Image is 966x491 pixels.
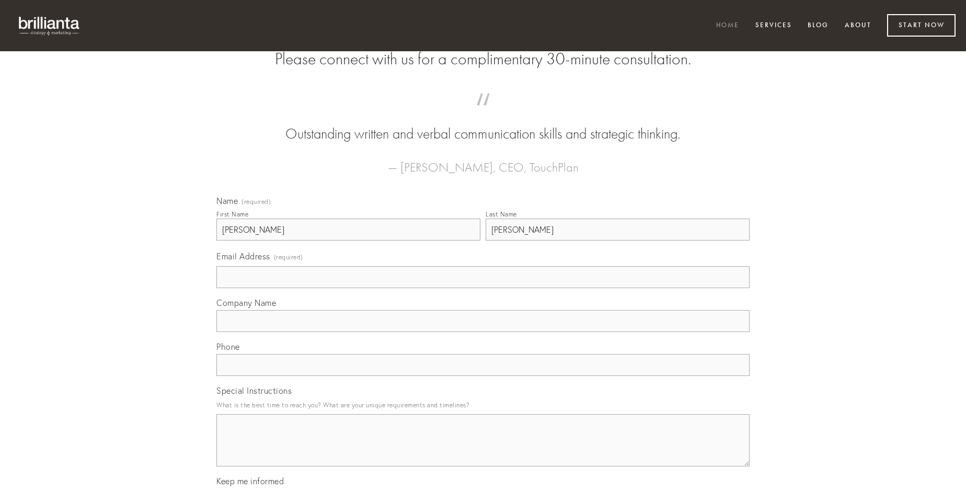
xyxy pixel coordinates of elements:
[709,17,746,35] a: Home
[801,17,835,35] a: Blog
[233,104,733,124] span: “
[216,196,238,206] span: Name
[216,341,240,352] span: Phone
[216,49,750,69] h2: Please connect with us for a complimentary 30-minute consultation.
[274,250,303,264] span: (required)
[216,385,292,396] span: Special Instructions
[10,10,89,41] img: brillianta - research, strategy, marketing
[486,210,517,218] div: Last Name
[233,144,733,178] figcaption: — [PERSON_NAME], CEO, TouchPlan
[216,398,750,412] p: What is the best time to reach you? What are your unique requirements and timelines?
[838,17,878,35] a: About
[216,476,284,486] span: Keep me informed
[887,14,956,37] a: Start Now
[233,104,733,144] blockquote: Outstanding written and verbal communication skills and strategic thinking.
[241,199,271,205] span: (required)
[216,210,248,218] div: First Name
[749,17,799,35] a: Services
[216,298,276,308] span: Company Name
[216,251,270,261] span: Email Address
